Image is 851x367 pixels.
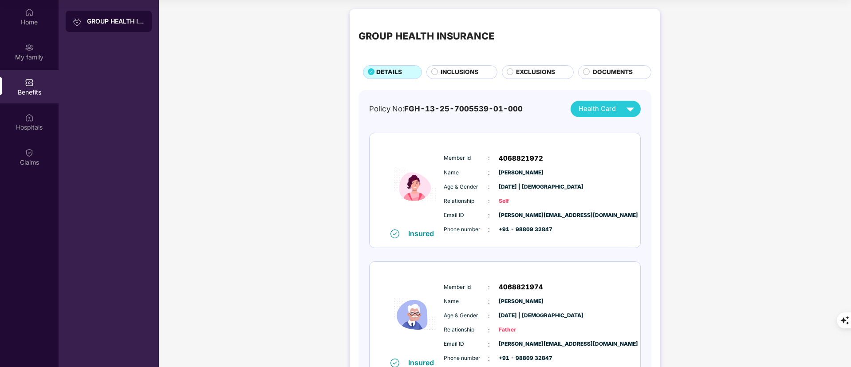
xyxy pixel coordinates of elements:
span: Self [499,197,543,205]
span: Age & Gender [444,312,488,320]
span: : [488,297,490,307]
img: svg+xml;base64,PHN2ZyB3aWR0aD0iMjAiIGhlaWdodD0iMjAiIHZpZXdCb3g9IjAgMCAyMCAyMCIgZmlsbD0ibm9uZSIgeG... [25,43,34,52]
span: Name [444,297,488,306]
span: Phone number [444,354,488,363]
span: [PERSON_NAME][EMAIL_ADDRESS][DOMAIN_NAME] [499,340,543,348]
span: [PERSON_NAME] [499,169,543,177]
span: Email ID [444,211,488,220]
span: +91 - 98809 32847 [499,225,543,234]
span: INCLUSIONS [441,67,478,77]
img: svg+xml;base64,PHN2ZyBpZD0iSG9zcGl0YWxzIiB4bWxucz0iaHR0cDovL3d3dy53My5vcmcvMjAwMC9zdmciIHdpZHRoPS... [25,113,34,122]
span: Email ID [444,340,488,348]
img: svg+xml;base64,PHN2ZyB3aWR0aD0iMjAiIGhlaWdodD0iMjAiIHZpZXdCb3g9IjAgMCAyMCAyMCIgZmlsbD0ibm9uZSIgeG... [73,17,82,26]
span: : [488,225,490,234]
img: icon [388,142,441,229]
span: : [488,168,490,178]
div: Policy No: [369,103,523,114]
span: : [488,182,490,192]
span: Phone number [444,225,488,234]
img: svg+xml;base64,PHN2ZyB4bWxucz0iaHR0cDovL3d3dy53My5vcmcvMjAwMC9zdmciIHZpZXdCb3g9IjAgMCAyNCAyNCIgd2... [622,101,638,117]
span: FGH-13-25-7005539-01-000 [404,104,523,113]
span: Name [444,169,488,177]
span: Relationship [444,197,488,205]
img: icon [388,271,441,358]
span: Age & Gender [444,183,488,191]
span: : [488,153,490,163]
span: [PERSON_NAME][EMAIL_ADDRESS][DOMAIN_NAME] [499,211,543,220]
img: svg+xml;base64,PHN2ZyB4bWxucz0iaHR0cDovL3d3dy53My5vcmcvMjAwMC9zdmciIHdpZHRoPSIxNiIgaGVpZ2h0PSIxNi... [390,229,399,238]
span: : [488,354,490,363]
img: svg+xml;base64,PHN2ZyBpZD0iSG9tZSIgeG1sbnM9Imh0dHA6Ly93d3cudzMub3JnLzIwMDAvc3ZnIiB3aWR0aD0iMjAiIG... [25,8,34,17]
span: DOCUMENTS [593,67,633,77]
img: svg+xml;base64,PHN2ZyBpZD0iQmVuZWZpdHMiIHhtbG5zPSJodHRwOi8vd3d3LnczLm9yZy8yMDAwL3N2ZyIgd2lkdGg9Ij... [25,78,34,87]
span: : [488,282,490,292]
span: : [488,339,490,349]
span: DETAILS [376,67,402,77]
span: Member Id [444,154,488,162]
span: [PERSON_NAME] [499,297,543,306]
span: : [488,210,490,220]
div: GROUP HEALTH INSURANCE [359,28,494,43]
span: EXCLUSIONS [516,67,555,77]
span: [DATE] | [DEMOGRAPHIC_DATA] [499,312,543,320]
span: Father [499,326,543,334]
span: 4068821974 [499,282,543,292]
div: Insured [408,358,439,367]
span: Health Card [579,104,616,114]
div: Insured [408,229,439,238]
span: : [488,196,490,206]
span: Member Id [444,283,488,292]
span: : [488,325,490,335]
span: : [488,311,490,321]
span: 4068821972 [499,153,543,164]
img: svg+xml;base64,PHN2ZyBpZD0iQ2xhaW0iIHhtbG5zPSJodHRwOi8vd3d3LnczLm9yZy8yMDAwL3N2ZyIgd2lkdGg9IjIwIi... [25,148,34,157]
span: Relationship [444,326,488,334]
button: Health Card [571,101,641,117]
div: GROUP HEALTH INSURANCE [87,17,145,26]
span: +91 - 98809 32847 [499,354,543,363]
span: [DATE] | [DEMOGRAPHIC_DATA] [499,183,543,191]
